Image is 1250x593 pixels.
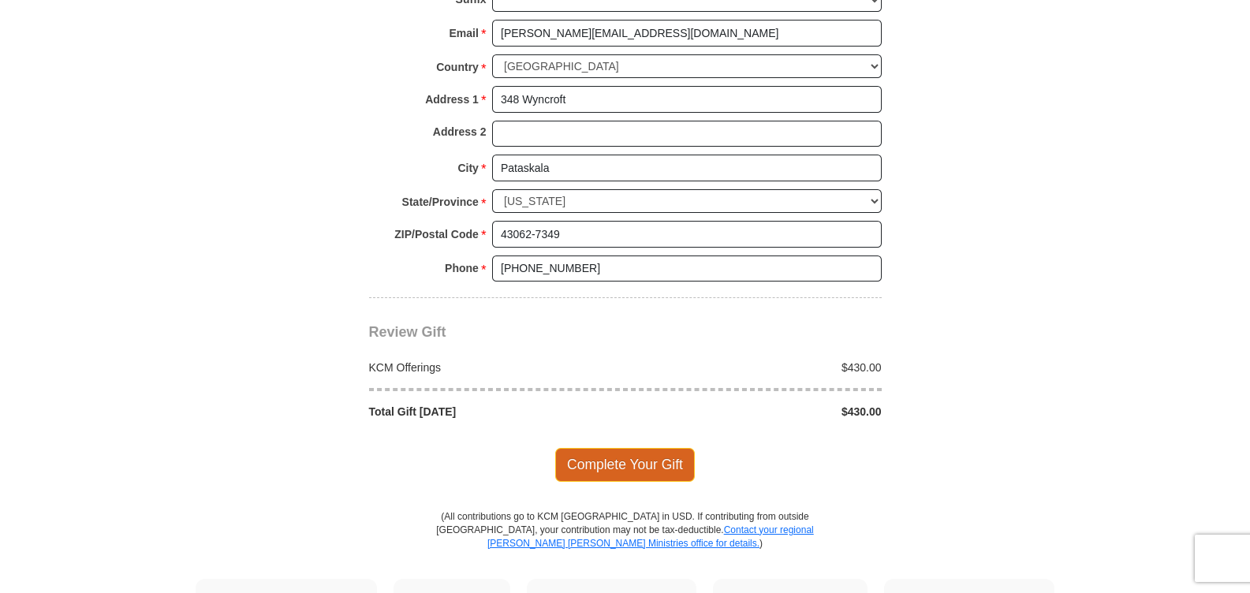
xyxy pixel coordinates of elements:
div: $430.00 [625,360,890,375]
strong: Address 2 [433,121,487,143]
strong: State/Province [402,191,479,213]
strong: Address 1 [425,88,479,110]
div: KCM Offerings [360,360,625,375]
div: Total Gift [DATE] [360,404,625,420]
div: $430.00 [625,404,890,420]
p: (All contributions go to KCM [GEOGRAPHIC_DATA] in USD. If contributing from outside [GEOGRAPHIC_D... [436,510,815,579]
strong: ZIP/Postal Code [394,223,479,245]
strong: Phone [445,257,479,279]
strong: Country [436,56,479,78]
a: Contact your regional [PERSON_NAME] [PERSON_NAME] Ministries office for details. [487,524,814,549]
span: Review Gift [369,324,446,340]
span: Complete Your Gift [555,448,695,481]
strong: Email [450,22,479,44]
strong: City [457,157,478,179]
